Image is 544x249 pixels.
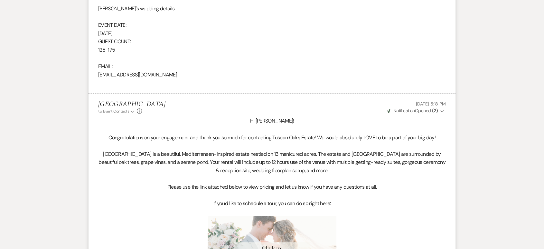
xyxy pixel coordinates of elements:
[416,101,446,107] span: [DATE] 5:18 PM
[98,183,446,191] p: Please use the link attached below to view pricing and let us know if you have any questions at all.
[98,134,446,142] p: Congratulations on your engagement and thank you so much for contacting Tuscan Oaks Estate! We wo...
[386,107,446,114] button: NotificationOpened (2)
[98,199,446,208] p: If you'd like to schedule a tour, you can do so right here:
[98,150,446,175] p: [GEOGRAPHIC_DATA] is a beautiful, Mediterranean-inspired estate nestled on 13 manicured acres. Th...
[98,109,129,114] span: to: Event Contacts
[387,108,438,114] span: Opened
[432,108,438,114] strong: ( 2 )
[98,108,135,114] button: to: Event Contacts
[98,100,165,108] h5: [GEOGRAPHIC_DATA]
[393,108,415,114] span: Notification
[98,117,446,125] p: Hi [PERSON_NAME]!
